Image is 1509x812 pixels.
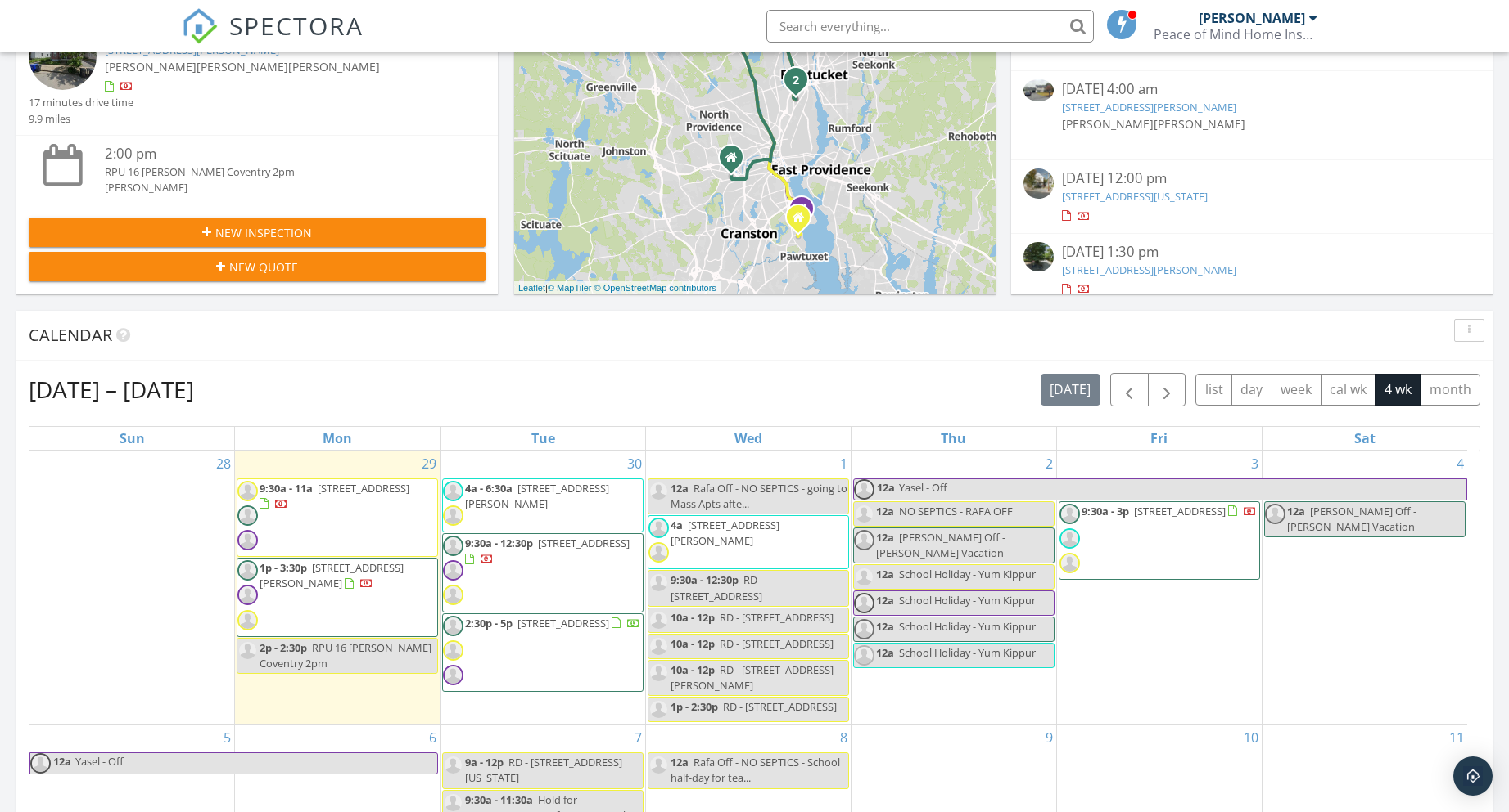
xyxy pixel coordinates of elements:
[671,518,683,532] span: 4a
[671,518,779,548] a: 4a [STREET_ADDRESS][PERSON_NAME]
[876,530,894,545] span: 12a
[518,283,545,293] a: Leaflet
[1148,373,1186,406] button: Next
[1062,242,1443,262] div: [DATE] 1:30 pm
[854,479,874,500] img: default-user-f0147aede5fd5fa78ca7ade42f37bd4542148d508eef1c3d3ea960f66861d68b.jpg
[29,451,235,725] td: Go to September 28, 2025
[229,8,364,43] span: SPECTORA
[671,755,689,769] span: 12a
[1231,374,1272,406] button: day
[854,593,874,613] img: default-user-f0147aede5fd5fa78ca7ade42f37bd4542148d508eef1c3d3ea960f66861d68b.jpg
[441,451,646,725] td: Go to September 30, 2025
[646,451,852,725] td: Go to October 1, 2025
[260,560,404,590] span: [STREET_ADDRESS][PERSON_NAME]
[1446,725,1467,751] a: Go to October 11, 2025
[1023,242,1054,272] img: streetview
[1023,242,1480,298] a: [DATE] 1:30 pm [STREET_ADDRESS][PERSON_NAME]
[260,640,307,655] span: 2p - 2:30p
[876,530,1005,560] span: [PERSON_NAME] Off - [PERSON_NAME] Vacation
[648,610,669,630] img: default-user-f0147aede5fd5fa78ca7ade42f37bd4542148d508eef1c3d3ea960f66861d68b.jpg
[631,725,645,751] a: Go to October 7, 2025
[29,95,133,110] div: 17 minutes drive time
[1154,26,1317,43] div: Peace of Mind Home Inspections
[1453,756,1493,796] div: Open Intercom Messenger
[465,616,513,630] span: 2:30p - 5p
[648,518,669,538] img: default-user-f0147aede5fd5fa78ca7ade42f37bd4542148d508eef1c3d3ea960f66861d68b.jpg
[528,427,558,450] a: Tuesday
[443,560,463,581] img: default-user-f0147aede5fd5fa78ca7ade42f37bd4542148d508eef1c3d3ea960f66861d68b.jpg
[1062,116,1154,132] span: [PERSON_NAME]
[1375,374,1421,406] button: 4 wk
[29,324,112,346] span: Calendar
[648,636,669,657] img: default-user-f0147aede5fd5fa78ca7ade42f37bd4542148d508eef1c3d3ea960f66861d68b.jpg
[465,792,533,807] span: 9:30a - 11:30a
[260,640,431,671] span: RPU 16 [PERSON_NAME] Coventry 2pm
[443,481,463,501] img: default-user-f0147aede5fd5fa78ca7ade42f37bd4542148d508eef1c3d3ea960f66861d68b.jpg
[237,558,438,637] a: 1p - 3:30p [STREET_ADDRESS][PERSON_NAME]
[443,640,463,661] img: default-user-f0147aede5fd5fa78ca7ade42f37bd4542148d508eef1c3d3ea960f66861d68b.jpg
[671,610,715,625] span: 10a - 12p
[465,616,640,630] a: 2:30p - 5p [STREET_ADDRESS]
[1059,528,1080,549] img: default-user-f0147aede5fd5fa78ca7ade42f37bd4542148d508eef1c3d3ea960f66861d68b.jpg
[876,619,894,634] span: 12a
[1195,374,1232,406] button: list
[105,180,448,195] div: [PERSON_NAME]
[105,59,197,74] span: [PERSON_NAME]
[548,283,592,293] a: © MapTiler
[1240,725,1262,751] a: Go to October 10, 2025
[876,567,894,581] span: 12a
[671,662,834,693] span: RD - [STREET_ADDRESS][PERSON_NAME]
[29,252,486,281] button: New Quote
[731,427,766,450] a: Wednesday
[648,755,669,775] img: default-user-f0147aede5fd5fa78ca7ade42f37bd4542148d508eef1c3d3ea960f66861d68b.jpg
[29,22,97,90] img: streetview
[937,427,969,450] a: Thursday
[442,478,644,532] a: 4a - 6:30a [STREET_ADDRESS][PERSON_NAME]
[1262,451,1467,725] td: Go to October 4, 2025
[213,451,234,477] a: Go to September 28, 2025
[105,144,448,164] div: 2:00 pm
[1134,504,1226,518] span: [STREET_ADDRESS]
[237,585,258,605] img: default-user-f0147aede5fd5fa78ca7ade42f37bd4542148d508eef1c3d3ea960f66861d68b.jpg
[876,645,894,660] span: 12a
[443,505,463,526] img: default-user-f0147aede5fd5fa78ca7ade42f37bd4542148d508eef1c3d3ea960f66861d68b.jpg
[443,585,463,605] img: default-user-f0147aede5fd5fa78ca7ade42f37bd4542148d508eef1c3d3ea960f66861d68b.jpg
[237,610,258,630] img: default-user-f0147aede5fd5fa78ca7ade42f37bd4542148d508eef1c3d3ea960f66861d68b.jpg
[465,536,533,550] span: 9:30a - 12:30p
[1023,168,1480,224] a: [DATE] 12:00 pm [STREET_ADDRESS][US_STATE]
[1023,168,1054,199] img: streetview
[1041,374,1100,406] button: [DATE]
[1420,374,1480,406] button: month
[517,616,609,630] span: [STREET_ADDRESS]
[75,754,124,769] span: Yasel - Off
[720,636,834,651] span: RD - [STREET_ADDRESS]
[648,699,669,720] img: default-user-f0147aede5fd5fa78ca7ade42f37bd4542148d508eef1c3d3ea960f66861d68b.jpg
[465,755,504,769] span: 9a - 12p
[854,530,874,550] img: default-user-f0147aede5fd5fa78ca7ade42f37bd4542148d508eef1c3d3ea960f66861d68b.jpg
[235,451,441,725] td: Go to September 29, 2025
[1453,451,1467,477] a: Go to October 4, 2025
[899,645,1036,660] span: School Holiday - Yum Kippur
[1351,427,1379,450] a: Saturday
[1056,451,1262,725] td: Go to October 3, 2025
[29,22,486,127] a: 1:00 pm [STREET_ADDRESS][PERSON_NAME] [PERSON_NAME][PERSON_NAME][PERSON_NAME] 17 minutes drive ti...
[851,451,1056,725] td: Go to October 2, 2025
[237,640,258,661] img: default-user-f0147aede5fd5fa78ca7ade42f37bd4542148d508eef1c3d3ea960f66861d68b.jpg
[443,536,463,556] img: default-user-f0147aede5fd5fa78ca7ade42f37bd4542148d508eef1c3d3ea960f66861d68b.jpg
[29,218,486,247] button: New Inspection
[671,572,763,603] span: RD - [STREET_ADDRESS]
[648,572,669,593] img: default-user-f0147aede5fd5fa78ca7ade42f37bd4542148d508eef1c3d3ea960f66861d68b.jpg
[876,504,894,518] span: 12a
[1023,79,1054,101] img: 9556629%2Freports%2F67d685e9-ffe0-4e76-94a2-04cdc9fa1e6f%2Fcover_photos%2FRk7EFVcpfJcRBhEFWepc%2F...
[1154,116,1245,132] span: [PERSON_NAME]
[671,699,718,714] span: 1p - 2:30p
[798,217,808,227] div: 108 Arnold Ave, Cranston RI 02905
[318,481,409,496] span: [STREET_ADDRESS]
[220,725,234,751] a: Go to October 5, 2025
[854,504,874,524] img: default-user-f0147aede5fd5fa78ca7ade42f37bd4542148d508eef1c3d3ea960f66861d68b.jpg
[648,662,669,683] img: default-user-f0147aede5fd5fa78ca7ade42f37bd4542148d508eef1c3d3ea960f66861d68b.jpg
[182,8,218,44] img: The Best Home Inspection Software - Spectora
[899,504,1013,518] span: NO SEPTICS - RAFA OFF
[29,373,194,406] h2: [DATE] – [DATE]
[1082,504,1129,518] span: 9:30a - 3p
